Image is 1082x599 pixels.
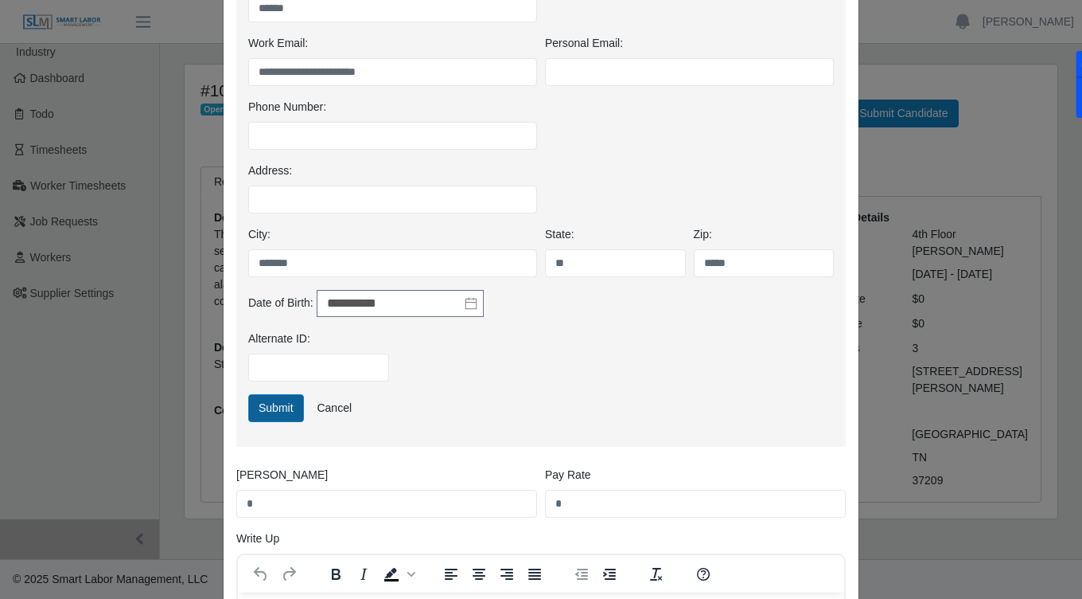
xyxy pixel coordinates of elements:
[545,35,623,52] label: Personal Email:
[248,331,310,347] label: Alternate ID:
[13,13,594,30] body: Rich Text Area. Press ALT-0 for help.
[248,394,304,422] button: Submit
[545,226,574,243] label: State:
[694,226,712,243] label: Zip:
[248,226,270,243] label: City:
[236,530,279,547] label: Write Up
[545,467,591,484] label: Pay Rate
[306,394,362,422] a: Cancel
[248,162,292,179] label: Address:
[236,467,328,484] label: [PERSON_NAME]
[248,35,308,52] label: Work Email:
[248,295,313,311] label: Date of Birth:
[248,99,326,115] label: Phone Number:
